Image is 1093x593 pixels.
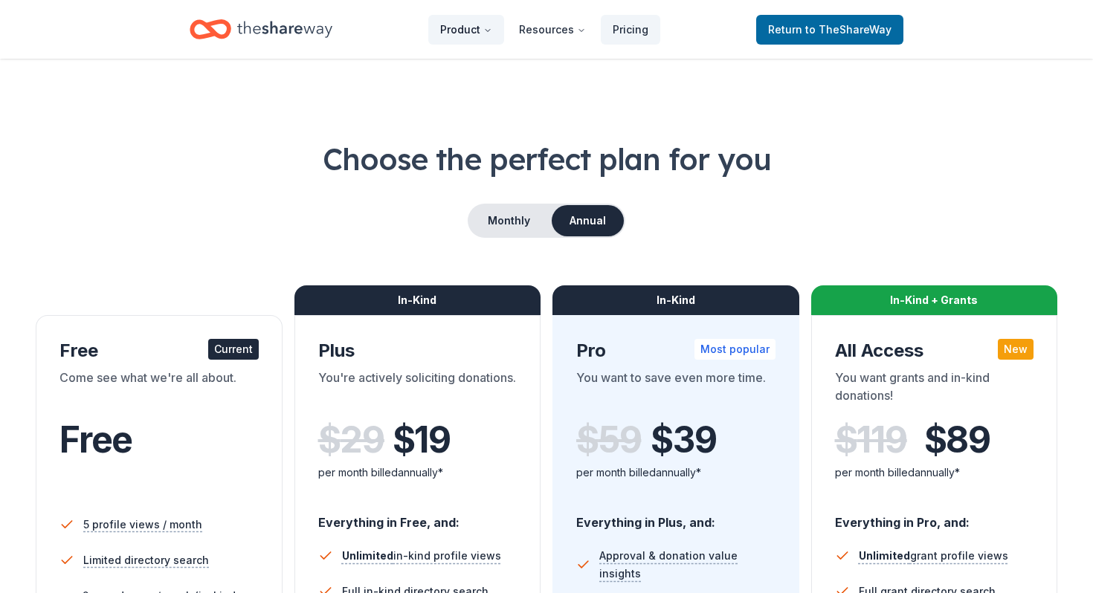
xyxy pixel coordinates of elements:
[59,339,259,363] div: Free
[694,339,776,360] div: Most popular
[393,419,451,461] span: $ 19
[998,339,1034,360] div: New
[576,339,776,363] div: Pro
[294,285,541,315] div: In-Kind
[576,369,776,410] div: You want to save even more time.
[924,419,990,461] span: $ 89
[835,464,1034,482] div: per month billed annually*
[36,138,1057,180] h1: Choose the perfect plan for you
[552,285,799,315] div: In-Kind
[576,464,776,482] div: per month billed annually*
[651,419,716,461] span: $ 39
[318,339,518,363] div: Plus
[859,549,1008,562] span: grant profile views
[552,205,624,236] button: Annual
[811,285,1058,315] div: In-Kind + Grants
[805,23,892,36] span: to TheShareWay
[507,15,598,45] button: Resources
[59,418,132,461] span: Free
[599,547,775,583] span: Approval & donation value insights
[601,15,660,45] a: Pricing
[835,369,1034,410] div: You want grants and in-kind donations!
[342,549,393,562] span: Unlimited
[342,549,501,562] span: in-kind profile views
[83,516,202,534] span: 5 profile views / month
[576,501,776,532] div: Everything in Plus, and:
[318,501,518,532] div: Everything in Free, and:
[208,339,259,360] div: Current
[318,464,518,482] div: per month billed annually*
[768,21,892,39] span: Return
[469,205,549,236] button: Monthly
[318,369,518,410] div: You're actively soliciting donations.
[83,551,209,569] span: Limited directory search
[835,339,1034,363] div: All Access
[428,15,504,45] button: Product
[59,369,259,410] div: Come see what we're all about.
[190,12,332,47] a: Home
[859,549,910,562] span: Unlimited
[428,12,660,47] nav: Main
[756,15,903,45] a: Returnto TheShareWay
[835,501,1034,532] div: Everything in Pro, and:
